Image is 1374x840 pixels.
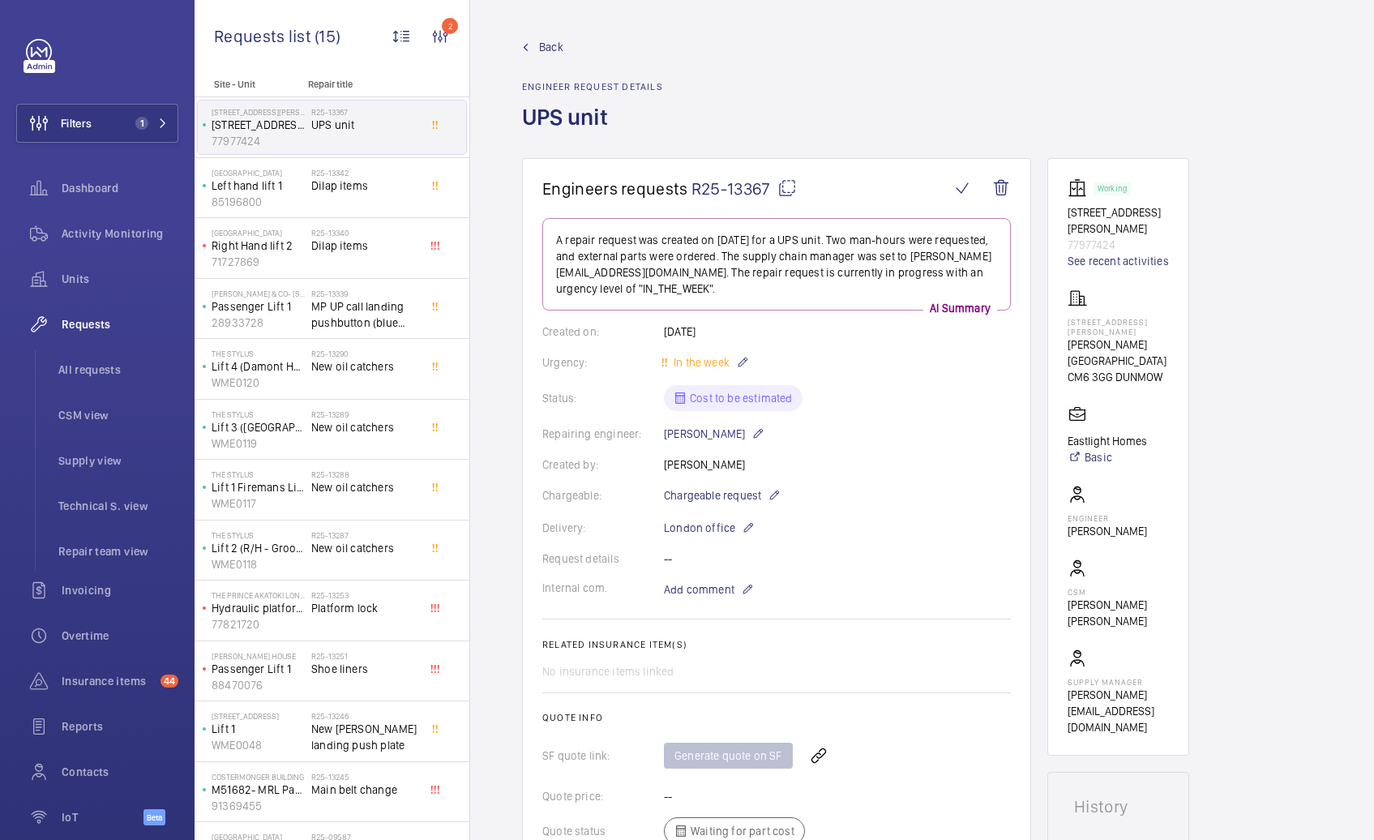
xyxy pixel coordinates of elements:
p: Passenger Lift 1 [212,298,305,315]
p: Engineer [1068,513,1147,523]
p: Supply manager [1068,677,1169,687]
span: Add comment [664,581,734,598]
p: WME0048 [212,737,305,753]
span: Requests list [214,26,315,46]
p: WME0118 [212,556,305,572]
p: WME0117 [212,495,305,512]
p: [STREET_ADDRESS][PERSON_NAME] [212,107,305,117]
span: Dilap items [311,238,418,254]
p: [PERSON_NAME][GEOGRAPHIC_DATA] [1068,336,1169,369]
span: Supply view [58,452,178,469]
p: Left hand lift 1 [212,178,305,194]
a: See recent activities [1068,253,1169,269]
span: Platform lock [311,600,418,616]
h2: R25-13245 [311,772,418,782]
h2: R25-13290 [311,349,418,358]
span: CSM view [58,407,178,423]
span: Activity Monitoring [62,225,178,242]
span: Invoicing [62,582,178,598]
p: [PERSON_NAME][EMAIL_ADDRESS][DOMAIN_NAME] [1068,687,1169,735]
p: WME0120 [212,375,305,391]
h2: Related insurance item(s) [542,639,1011,650]
p: 77977424 [212,133,305,149]
p: [STREET_ADDRESS][PERSON_NAME] [1068,317,1169,336]
p: London office [664,518,755,538]
p: 85196800 [212,194,305,210]
p: [STREET_ADDRESS] [212,711,305,721]
h2: Engineer request details [522,81,663,92]
p: 88470076 [212,677,305,693]
h2: R25-13339 [311,289,418,298]
span: New oil catchers [311,358,418,375]
p: Hydraulic platform lift [212,600,305,616]
p: 91369455 [212,798,305,814]
p: [STREET_ADDRESS][PERSON_NAME] [1068,204,1169,237]
p: The Stylus [212,530,305,540]
h2: R25-13342 [311,168,418,178]
span: Chargeable request [664,487,761,504]
p: CSM [1068,587,1169,597]
p: The Stylus [212,469,305,479]
span: Main belt change [311,782,418,798]
span: New oil catchers [311,419,418,435]
span: New oil catchers [311,540,418,556]
span: Technical S. view [58,498,178,514]
a: Basic [1068,449,1147,465]
span: Requests [62,316,178,332]
p: The Stylus [212,349,305,358]
span: Contacts [62,764,178,780]
h2: R25-13340 [311,228,418,238]
p: [PERSON_NAME] [PERSON_NAME] [1068,597,1169,629]
span: Dilap items [311,178,418,194]
span: Reports [62,718,178,735]
h1: UPS unit [522,102,663,158]
p: Working [1098,186,1127,191]
span: Back [539,39,563,55]
p: Repair title [308,79,415,90]
p: [STREET_ADDRESS][PERSON_NAME] [212,117,305,133]
p: A repair request was created on [DATE] for a UPS unit. Two man-hours were requested, and external... [556,232,997,297]
p: AI Summary [923,300,997,316]
h1: History [1074,799,1162,815]
span: Repair team view [58,543,178,559]
p: The Prince Akatoki London [212,590,305,600]
h2: R25-13253 [311,590,418,600]
p: Site - Unit [195,79,302,90]
p: [GEOGRAPHIC_DATA] [212,168,305,178]
p: Lift 4 (Damont House) [212,358,305,375]
p: Passenger Lift 1 [212,661,305,677]
p: The Stylus [212,409,305,419]
p: [PERSON_NAME] & Co- [STREET_ADDRESS] [212,289,305,298]
span: R25-13367 [691,178,797,199]
p: WME0119 [212,435,305,452]
p: [PERSON_NAME] [664,424,764,444]
p: 28933728 [212,315,305,331]
span: Beta [143,809,165,825]
img: elevator.svg [1068,178,1094,198]
p: 77821720 [212,616,305,632]
p: Lift 2 (R/H - Groove House) [212,540,305,556]
h2: R25-13287 [311,530,418,540]
span: 1 [135,117,148,130]
span: New [PERSON_NAME] landing push plate [311,721,418,753]
span: Insurance items [62,673,154,689]
p: CM6 3GG DUNMOW [1068,369,1169,385]
span: In the week [670,356,730,369]
p: Eastlight Homes [1068,433,1147,449]
p: [PERSON_NAME] House [212,651,305,661]
span: Units [62,271,178,287]
p: Right Hand lift 2 [212,238,305,254]
h2: R25-13246 [311,711,418,721]
span: Engineers requests [542,178,688,199]
h2: R25-13367 [311,107,418,117]
span: UPS unit [311,117,418,133]
p: Lift 3 ([GEOGRAPHIC_DATA]) [212,419,305,435]
p: M51682- MRL Passenger Lift Flats 1-2 [212,782,305,798]
span: Dashboard [62,180,178,196]
button: Filters1 [16,104,178,143]
p: [GEOGRAPHIC_DATA] [212,228,305,238]
h2: R25-13288 [311,469,418,479]
span: Filters [61,115,92,131]
span: Overtime [62,628,178,644]
span: MP UP call landing pushbutton (blue light) 2APNNRE1SA2 [311,298,418,331]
